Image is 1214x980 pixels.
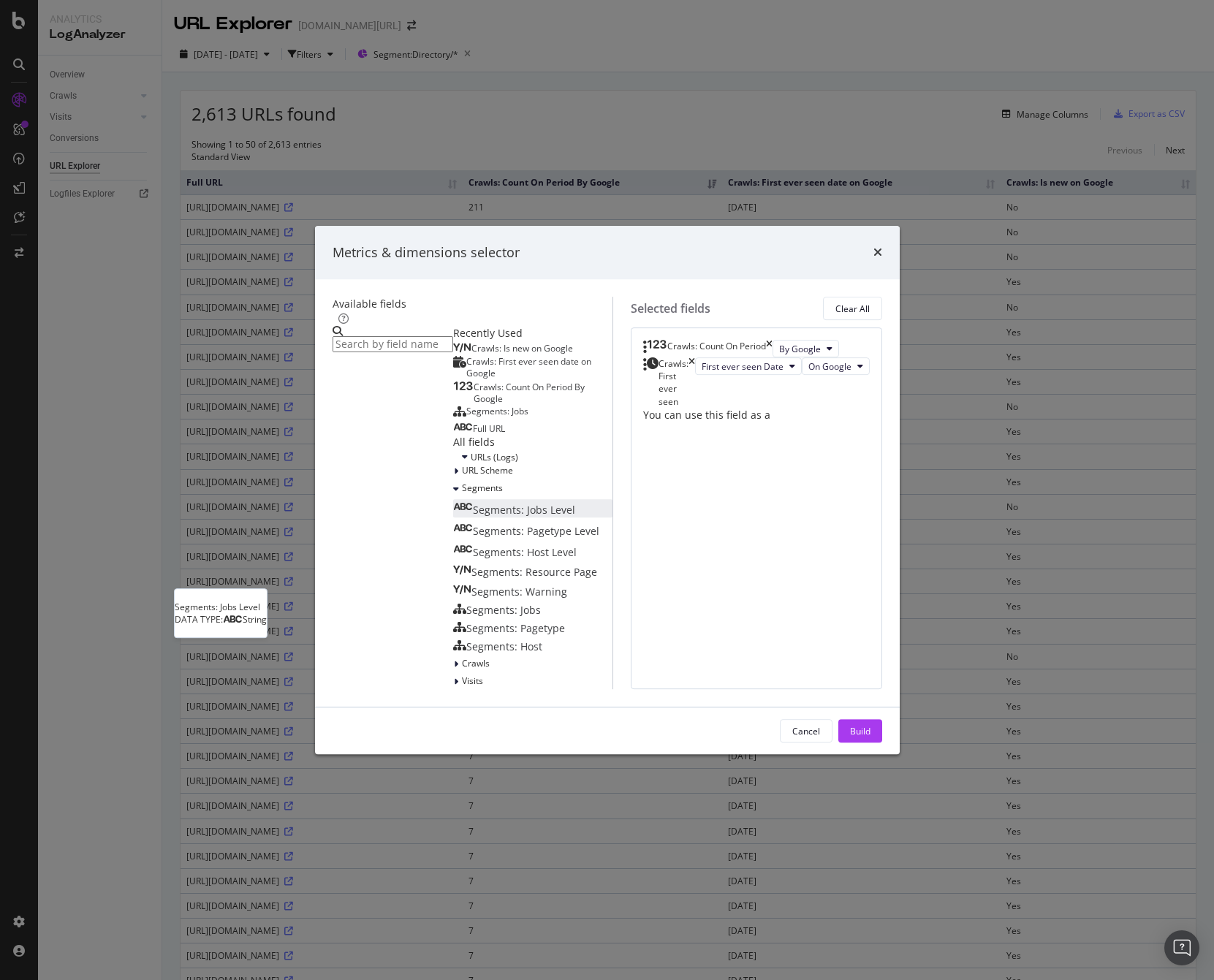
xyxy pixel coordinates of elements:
div: Open Intercom Messenger [1164,930,1199,965]
span: String [243,613,267,626]
div: All fields [453,435,612,449]
span: Visits [462,675,483,687]
div: times [766,340,773,357]
span: DATA TYPE: [175,613,223,626]
span: Crawls [462,657,490,669]
button: Clear All [823,297,882,320]
div: Crawls: First ever seentimesFirst ever seen DateOn Google [643,357,870,408]
span: Crawls: First ever seen date on Google [466,355,591,379]
button: Cancel [780,719,832,742]
span: Segments [462,482,503,494]
div: times [873,243,882,262]
div: Metrics & dimensions selector [333,243,520,262]
span: Segments: Warning [471,585,567,599]
span: URLs (Logs) [471,451,518,463]
div: modal [315,226,900,755]
span: Segments: Jobs Level [473,503,575,517]
span: Segments: Host [466,639,542,653]
div: Selected fields [631,300,710,317]
div: Recently Used [453,326,612,341]
span: Crawls: Count On Period By Google [474,381,585,405]
div: times [688,357,695,408]
span: First ever seen Date [702,360,784,373]
button: By Google [773,340,839,357]
span: Segments: Host Level [473,545,577,559]
div: Segments: Jobs Level [175,601,267,613]
div: You can use this field as a [643,408,870,422]
span: By Google [779,343,821,355]
span: Segments: Pagetype Level [473,524,599,538]
span: URL Scheme [462,464,513,476]
input: Search by field name [333,336,453,352]
span: Segments: Jobs [466,603,541,617]
button: On Google [802,357,870,375]
div: Crawls: First ever seen [659,357,688,408]
div: Available fields [333,297,612,311]
div: Cancel [792,725,820,737]
div: Crawls: Count On PeriodtimesBy Google [643,340,870,357]
span: Segments: Resource Page [471,565,597,579]
span: Crawls: Is new on Google [471,342,573,354]
span: Full URL [473,422,505,435]
div: Build [850,725,870,737]
span: Segments: Jobs [466,405,528,417]
button: Build [838,719,882,742]
span: On Google [808,360,851,373]
div: Crawls: Count On Period [667,340,766,357]
div: Clear All [835,303,870,315]
button: First ever seen Date [695,357,802,375]
span: Segments: Pagetype [466,621,565,635]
